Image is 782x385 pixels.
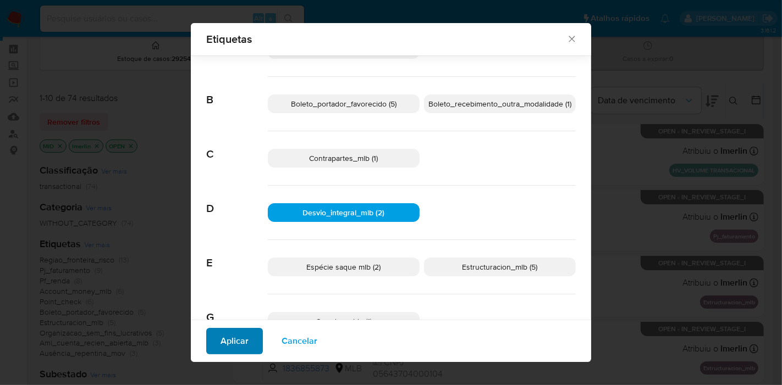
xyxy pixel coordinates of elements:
[462,261,538,272] span: Estructuracion_mlb (5)
[424,258,576,276] div: Estructuracion_mlb (5)
[267,328,332,354] button: Cancelar
[310,153,378,164] span: Contrapartes_mlb (1)
[316,316,372,327] span: Grande_saldo (1)
[303,207,385,218] span: Desvio_integral_mlb (2)
[206,328,263,354] button: Aplicar
[307,261,381,272] span: Espécie saque mlb (2)
[428,98,571,109] span: Boleto_recebimento_outra_modalidade (1)
[268,312,420,331] div: Grande_saldo (1)
[424,94,576,113] div: Boleto_recebimento_outra_modalidade (1)
[268,94,420,113] div: Boleto_portador_favorecido (5)
[566,34,576,43] button: Fechar
[206,131,268,161] span: C
[221,329,249,353] span: Aplicar
[206,294,268,324] span: G
[291,98,396,109] span: Boleto_portador_favorecido (5)
[268,258,420,276] div: Espécie saque mlb (2)
[206,186,268,215] span: D
[206,240,268,270] span: E
[206,77,268,107] span: B
[268,149,420,168] div: Contrapartes_mlb (1)
[282,329,317,353] span: Cancelar
[206,34,566,44] span: Etiquetas
[268,203,420,222] div: Desvio_integral_mlb (2)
